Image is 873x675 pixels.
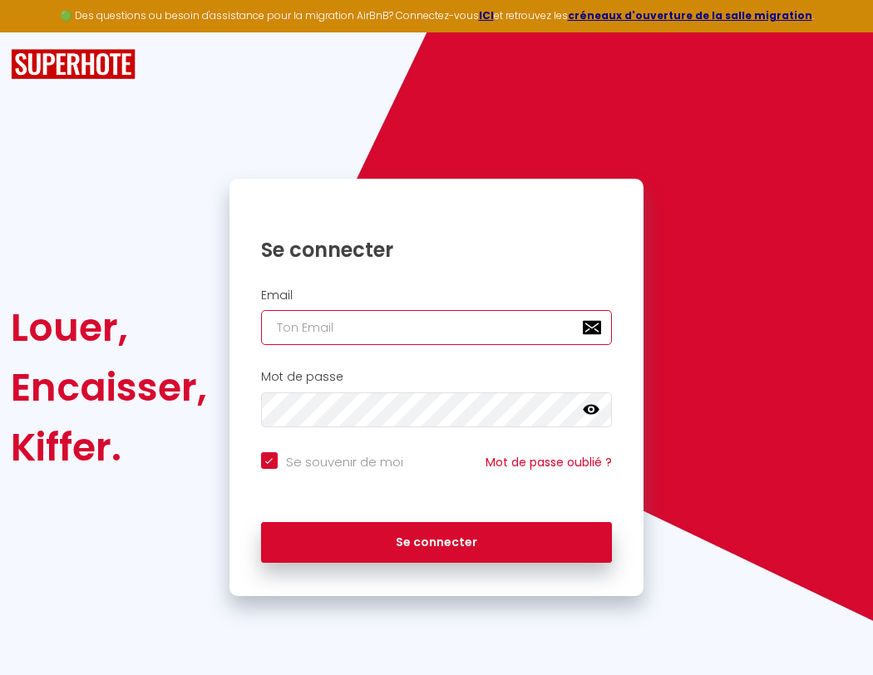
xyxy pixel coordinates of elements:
[479,8,494,22] a: ICI
[261,288,613,303] h2: Email
[11,417,207,477] div: Kiffer.
[568,8,812,22] a: créneaux d'ouverture de la salle migration
[261,310,613,345] input: Ton Email
[261,237,613,263] h1: Se connecter
[11,49,136,80] img: SuperHote logo
[486,454,612,471] a: Mot de passe oublié ?
[261,370,613,384] h2: Mot de passe
[11,298,207,357] div: Louer,
[13,7,63,57] button: Ouvrir le widget de chat LiveChat
[11,357,207,417] div: Encaisser,
[261,522,613,564] button: Se connecter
